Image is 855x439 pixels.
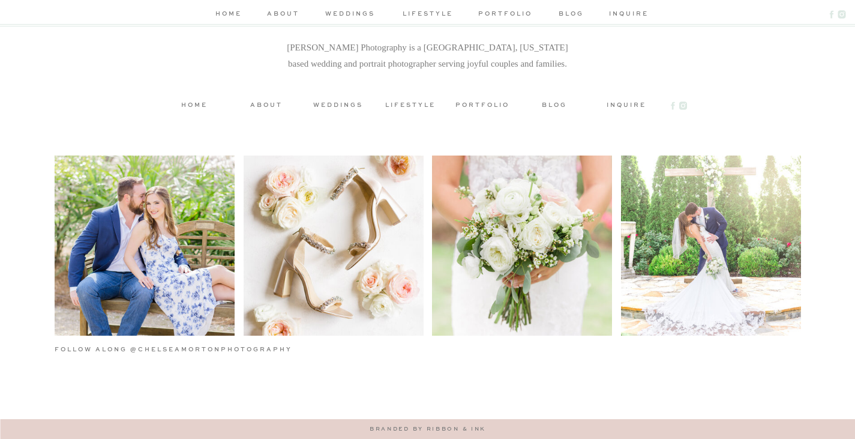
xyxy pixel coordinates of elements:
a: about [239,100,293,109]
a: blog [554,8,589,21]
a: portfolio [455,100,509,109]
a: home [213,8,245,21]
a: blog [527,100,581,109]
a: inquire [599,100,653,109]
a: home [167,100,221,109]
a: branded by ribbon & ink [328,425,528,434]
a: portfolio [477,8,534,21]
a: lifestyle [383,100,437,109]
a: lifestyle [400,8,457,21]
a: about [265,8,301,21]
a: weddings [322,8,379,21]
a: weddings [311,100,365,109]
h3: follow along @chelseamortonphotography [55,344,322,353]
p: [PERSON_NAME] Photography is a [GEOGRAPHIC_DATA], [US_STATE] based wedding and portrait photograp... [284,40,571,75]
a: inquire [609,8,643,21]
